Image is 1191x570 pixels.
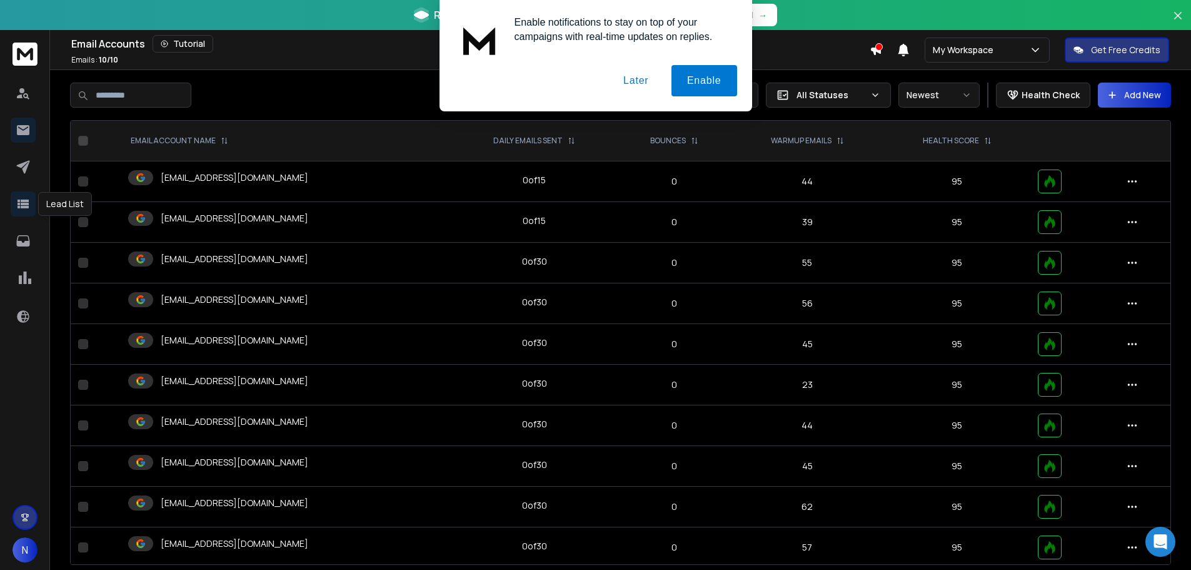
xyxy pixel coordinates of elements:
div: 0 of 30 [522,255,547,268]
td: 95 [884,527,1030,568]
p: 0 [626,501,723,513]
td: 95 [884,283,1030,324]
div: 0 of 30 [522,540,547,552]
p: [EMAIL_ADDRESS][DOMAIN_NAME] [161,375,308,387]
td: 57 [730,527,884,568]
td: 95 [884,365,1030,405]
td: 62 [730,487,884,527]
p: [EMAIL_ADDRESS][DOMAIN_NAME] [161,497,308,509]
p: WARMUP EMAILS [771,136,832,146]
td: 95 [884,161,1030,202]
p: [EMAIL_ADDRESS][DOMAIN_NAME] [161,334,308,347]
div: 0 of 30 [522,337,547,349]
td: 23 [730,365,884,405]
p: 0 [626,541,723,554]
div: EMAIL ACCOUNT NAME [131,136,228,146]
p: HEALTH SCORE [923,136,979,146]
td: 44 [730,161,884,202]
td: 44 [730,405,884,446]
p: 0 [626,460,723,472]
td: 95 [884,202,1030,243]
div: 0 of 15 [523,215,546,227]
td: 95 [884,405,1030,446]
p: 0 [626,297,723,310]
div: 0 of 30 [522,499,547,512]
td: 95 [884,487,1030,527]
p: 0 [626,379,723,391]
div: 0 of 30 [522,377,547,390]
div: Lead List [38,192,92,216]
p: 0 [626,419,723,432]
p: [EMAIL_ADDRESS][DOMAIN_NAME] [161,537,308,550]
div: 0 of 30 [522,296,547,308]
button: N [13,537,38,562]
p: [EMAIL_ADDRESS][DOMAIN_NAME] [161,171,308,184]
div: Enable notifications to stay on top of your campaigns with real-time updates on replies. [505,15,737,44]
img: notification icon [455,15,505,65]
p: BOUNCES [650,136,686,146]
p: 0 [626,257,723,269]
p: 0 [626,175,723,188]
p: [EMAIL_ADDRESS][DOMAIN_NAME] [161,253,308,265]
p: 0 [626,338,723,350]
p: [EMAIL_ADDRESS][DOMAIN_NAME] [161,293,308,306]
div: 0 of 30 [522,418,547,430]
td: 95 [884,446,1030,487]
td: 39 [730,202,884,243]
p: [EMAIL_ADDRESS][DOMAIN_NAME] [161,456,308,469]
td: 95 [884,243,1030,283]
td: 95 [884,324,1030,365]
div: 0 of 15 [523,174,546,186]
div: Open Intercom Messenger [1145,527,1175,557]
td: 56 [730,283,884,324]
button: Enable [671,65,737,96]
p: DAILY EMAILS SENT [493,136,563,146]
td: 45 [730,324,884,365]
button: Later [608,65,664,96]
div: 0 of 30 [522,459,547,471]
td: 45 [730,446,884,487]
p: 0 [626,216,723,228]
td: 55 [730,243,884,283]
p: [EMAIL_ADDRESS][DOMAIN_NAME] [161,212,308,225]
p: [EMAIL_ADDRESS][DOMAIN_NAME] [161,415,308,428]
